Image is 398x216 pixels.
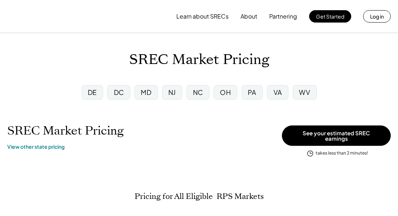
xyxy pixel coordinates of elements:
[363,10,391,23] button: Log in
[168,88,176,97] div: NJ
[193,88,203,97] div: NC
[141,88,151,97] div: MD
[7,124,124,138] h1: SREC Market Pricing
[269,9,297,24] button: Partnering
[241,9,257,24] button: About
[176,9,229,24] button: Learn about SRECs
[309,10,351,23] button: Get Started
[282,125,391,146] button: See your estimated SREC earnings
[7,143,65,151] a: View other state pricing
[135,192,264,201] h2: Pricing for All Eligible RPS Markets
[248,88,257,97] div: PA
[299,88,310,97] div: WV
[88,88,97,97] div: DE
[274,88,282,97] div: VA
[220,88,231,97] div: OH
[114,88,124,97] div: DC
[7,4,67,29] img: yH5BAEAAAAALAAAAAABAAEAAAIBRAA7
[129,51,269,68] h1: SREC Market Pricing
[316,150,368,156] div: takes less than 2 minutes!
